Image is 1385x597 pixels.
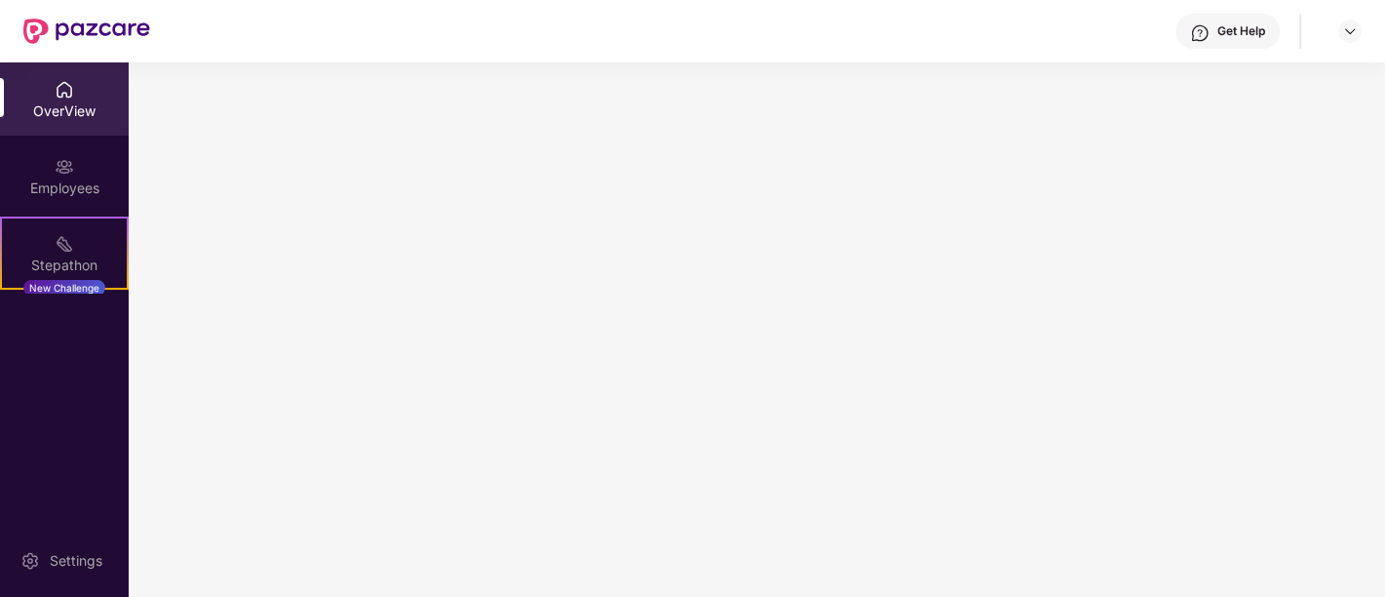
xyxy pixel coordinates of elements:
img: svg+xml;base64,PHN2ZyBpZD0iSGVscC0zMngzMiIgeG1sbnM9Imh0dHA6Ly93d3cudzMub3JnLzIwMDAvc3ZnIiB3aWR0aD... [1190,23,1210,43]
div: Get Help [1217,23,1265,39]
img: svg+xml;base64,PHN2ZyBpZD0iRHJvcGRvd24tMzJ4MzIiIHhtbG5zPSJodHRwOi8vd3d3LnczLm9yZy8yMDAwL3N2ZyIgd2... [1342,23,1358,39]
img: svg+xml;base64,PHN2ZyBpZD0iRW1wbG95ZWVzIiB4bWxucz0iaHR0cDovL3d3dy53My5vcmcvMjAwMC9zdmciIHdpZHRoPS... [55,157,74,177]
img: svg+xml;base64,PHN2ZyBpZD0iU2V0dGluZy0yMHgyMCIgeG1sbnM9Imh0dHA6Ly93d3cudzMub3JnLzIwMDAvc3ZnIiB3aW... [20,551,40,571]
img: svg+xml;base64,PHN2ZyB4bWxucz0iaHR0cDovL3d3dy53My5vcmcvMjAwMC9zdmciIHdpZHRoPSIyMSIgaGVpZ2h0PSIyMC... [55,234,74,254]
img: New Pazcare Logo [23,19,150,44]
div: New Challenge [23,280,105,296]
div: Stepathon [2,256,127,275]
div: Settings [44,551,108,571]
img: svg+xml;base64,PHN2ZyBpZD0iSG9tZSIgeG1sbnM9Imh0dHA6Ly93d3cudzMub3JnLzIwMDAvc3ZnIiB3aWR0aD0iMjAiIG... [55,80,74,99]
